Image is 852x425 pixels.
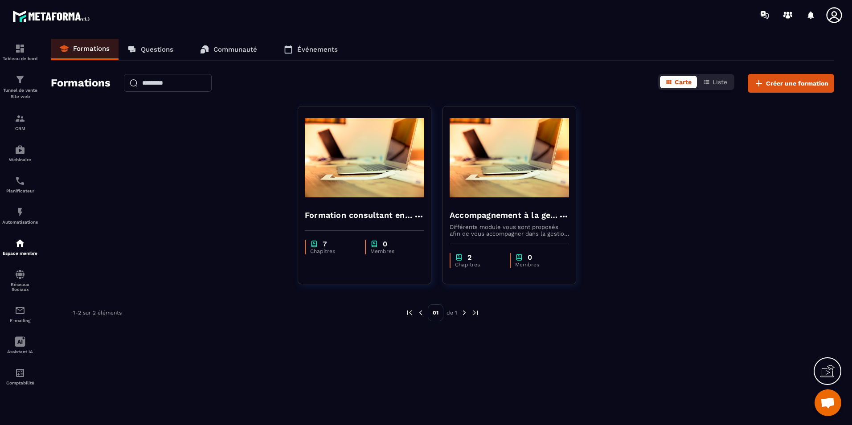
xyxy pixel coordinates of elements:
[370,248,415,254] p: Membres
[515,262,560,268] p: Membres
[15,207,25,217] img: automations
[450,113,569,202] img: formation-background
[383,240,387,248] p: 0
[467,253,471,262] p: 2
[2,380,38,385] p: Comptabilité
[428,304,443,321] p: 01
[2,157,38,162] p: Webinaire
[15,74,25,85] img: formation
[748,74,834,93] button: Créer une formation
[450,224,569,237] p: Différents module vous sont proposés afin de vous accompagner dans la gestion de votre entreprise...
[442,106,587,295] a: formation-backgroundAccompagnement à la gestion d'entrepriseDifférents module vous sont proposés ...
[455,253,463,262] img: chapter
[446,309,457,316] p: de 1
[305,113,424,202] img: formation-background
[305,209,414,221] h4: Formation consultant en bilan de compétences
[323,240,327,248] p: 7
[766,79,828,88] span: Créer une formation
[2,231,38,262] a: automationsautomationsEspace membre
[298,106,442,295] a: formation-backgroundFormation consultant en bilan de compétenceschapter7Chapitreschapter0Membres
[2,87,38,100] p: Tunnel de vente Site web
[2,282,38,292] p: Réseaux Sociaux
[515,253,523,262] img: chapter
[2,37,38,68] a: formationformationTableau de bord
[660,76,697,88] button: Carte
[15,238,25,249] img: automations
[698,76,733,88] button: Liste
[370,240,378,248] img: chapter
[310,240,318,248] img: chapter
[2,318,38,323] p: E-mailing
[51,74,111,93] h2: Formations
[528,253,532,262] p: 0
[460,309,468,317] img: next
[455,262,501,268] p: Chapitres
[15,368,25,378] img: accountant
[141,45,173,53] p: Questions
[15,113,25,124] img: formation
[2,298,38,330] a: emailemailE-mailing
[2,68,38,106] a: formationformationTunnel de vente Site web
[2,330,38,361] a: Assistant IA
[815,389,841,416] div: Ouvrir le chat
[450,209,558,221] h4: Accompagnement à la gestion d'entreprise
[119,39,182,60] a: Questions
[73,310,122,316] p: 1-2 sur 2 éléments
[15,305,25,316] img: email
[2,251,38,256] p: Espace membre
[675,78,692,86] span: Carte
[15,176,25,186] img: scheduler
[2,169,38,200] a: schedulerschedulerPlanificateur
[15,269,25,280] img: social-network
[2,200,38,231] a: automationsautomationsAutomatisations
[471,309,479,317] img: next
[15,144,25,155] img: automations
[275,39,347,60] a: Événements
[2,188,38,193] p: Planificateur
[191,39,266,60] a: Communauté
[2,126,38,131] p: CRM
[417,309,425,317] img: prev
[213,45,257,53] p: Communauté
[406,309,414,317] img: prev
[713,78,727,86] span: Liste
[2,106,38,138] a: formationformationCRM
[2,262,38,298] a: social-networksocial-networkRéseaux Sociaux
[297,45,338,53] p: Événements
[51,39,119,60] a: Formations
[2,56,38,61] p: Tableau de bord
[2,361,38,392] a: accountantaccountantComptabilité
[73,45,110,53] p: Formations
[15,43,25,54] img: formation
[2,220,38,225] p: Automatisations
[2,138,38,169] a: automationsautomationsWebinaire
[12,8,93,25] img: logo
[310,248,356,254] p: Chapitres
[2,349,38,354] p: Assistant IA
